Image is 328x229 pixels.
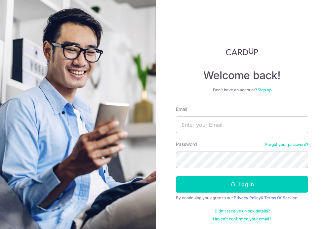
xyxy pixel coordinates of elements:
label: Email [176,106,187,113]
div: Don’t have an account? [176,87,308,93]
img: CardUp Logo [226,48,258,56]
a: Forgot your password? [265,142,308,147]
button: Log in [176,176,308,193]
a: Privacy Policy [234,195,261,200]
a: Didn't receive unlock details? [215,208,270,214]
h4: Welcome back! [176,69,308,82]
a: Sign up [258,87,271,92]
div: By continuing you agree to our & [176,195,308,201]
a: Haven't confirmed your email? [213,216,271,222]
label: Password [176,141,197,148]
input: Enter your Email [176,116,308,133]
a: Terms Of Service [264,195,297,200]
